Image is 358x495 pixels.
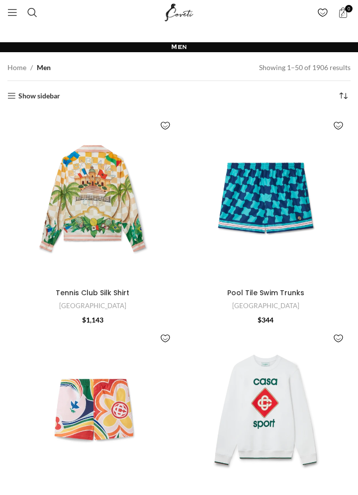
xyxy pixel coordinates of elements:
a: Fancy designing your own shoe? | Discover Now [105,29,253,37]
a: Pool Tile Swim Trunks [227,288,304,298]
h1: Men [171,43,187,52]
a: Site logo [163,7,196,16]
a: 0 [333,2,353,22]
select: Shop order [336,88,351,103]
a: Tennis Club Silk Shirt [56,288,129,298]
a: [GEOGRAPHIC_DATA] [232,301,299,311]
nav: Breadcrumb [7,62,51,73]
p: Showing 1–50 of 1906 results [259,62,351,73]
span: 0 [345,5,353,12]
a: [GEOGRAPHIC_DATA] [59,301,126,311]
span: Men [37,62,51,73]
span: $ [258,316,262,324]
img: mens dress shirts [7,113,178,283]
bdi: 1,143 [82,316,103,324]
a: Search [22,2,42,22]
bdi: 344 [258,316,273,324]
a: Home [7,62,26,73]
span: $ [82,316,86,324]
a: Open mobile menu [2,2,22,22]
img: mens swimwear [180,113,351,283]
a: Pool Tile Swim Trunks [180,113,351,283]
div: My Wishlist [312,2,333,22]
a: Tennis Club Silk Shirt [7,113,178,283]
